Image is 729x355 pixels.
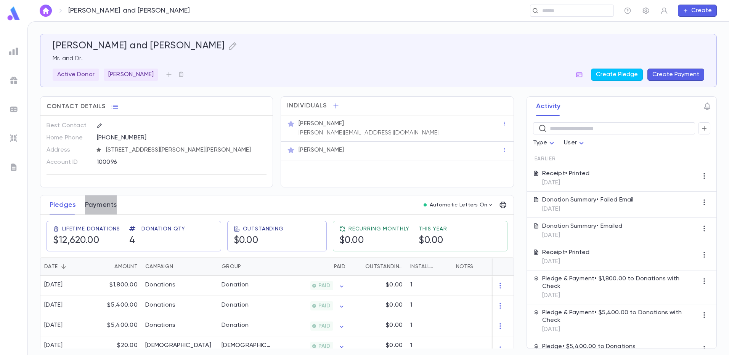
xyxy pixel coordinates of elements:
[419,226,447,232] span: This Year
[44,281,63,289] div: [DATE]
[349,257,406,276] div: Outstanding
[299,146,344,154] p: [PERSON_NAME]
[57,71,95,78] p: Active Donor
[275,257,349,276] div: Paid
[542,179,590,187] p: [DATE]
[315,323,333,329] span: PAID
[542,222,623,230] p: Donation Summary • Emailed
[386,342,403,349] p: $0.00
[47,120,90,132] p: Best Contact
[386,321,403,329] p: $0.00
[222,301,249,309] div: Donation
[339,235,364,246] h5: $0.00
[542,170,590,177] p: Receipt • Printed
[104,69,158,81] div: [PERSON_NAME]
[542,343,636,350] p: Pledge • $5,400.00 to Donations
[564,136,586,150] div: User
[108,71,154,78] p: [PERSON_NAME]
[44,257,58,276] div: Date
[41,8,50,14] img: home_white.a664292cf8c1dea59945f0da9f25487c.svg
[9,163,18,172] img: letters_grey.7941b92b52307dd3b8a917253454ce1c.svg
[542,232,623,239] p: [DATE]
[430,202,488,208] p: Automatic Letters On
[9,134,18,143] img: imports_grey.530a8a0e642e233f2baf0ef88e8c9fcb.svg
[591,69,643,81] button: Create Pledge
[53,235,99,246] h5: $12,620.00
[47,144,90,156] p: Address
[102,261,114,273] button: Sort
[315,303,333,309] span: PAID
[456,257,473,276] div: Notes
[533,136,557,150] div: Type
[299,129,440,137] p: [PERSON_NAME][EMAIL_ADDRESS][DOMAIN_NAME]
[542,326,698,333] p: [DATE]
[678,5,717,17] button: Create
[62,226,120,232] span: Lifetime Donations
[47,103,106,110] span: Contact Details
[406,296,452,316] div: 1
[535,156,556,162] span: Earlier
[406,316,452,336] div: 1
[243,226,284,232] span: Outstanding
[58,261,70,273] button: Sort
[222,281,249,289] div: Donation
[406,276,452,296] div: 1
[44,301,63,309] div: [DATE]
[542,205,634,213] p: [DATE]
[222,321,249,329] div: Donation
[315,283,333,289] span: PAID
[145,301,176,309] div: Donations
[322,261,334,273] button: Sort
[53,40,225,52] h5: [PERSON_NAME] and [PERSON_NAME]
[542,258,590,265] p: [DATE]
[365,257,403,276] div: Outstanding
[542,249,590,256] p: Receipt • Printed
[173,261,185,273] button: Sort
[44,321,63,329] div: [DATE]
[50,195,76,214] button: Pledges
[92,276,141,296] div: $1,800.00
[97,132,267,143] div: [PHONE_NUMBER]
[406,257,452,276] div: Installments
[6,6,21,21] img: logo
[542,309,698,324] p: Pledge & Payment • $5,400.00 to Donations with Check
[145,257,173,276] div: Campaign
[315,343,333,349] span: PAID
[218,257,275,276] div: Group
[419,235,443,246] h5: $0.00
[386,281,403,289] p: $0.00
[299,120,344,128] p: [PERSON_NAME]
[92,296,141,316] div: $5,400.00
[564,140,577,146] span: User
[85,195,117,214] button: Payments
[97,156,229,168] div: 100096
[222,257,241,276] div: Group
[647,69,704,81] button: Create Payment
[40,257,92,276] div: Date
[92,316,141,336] div: $5,400.00
[287,102,327,110] span: Individuals
[348,226,409,232] span: Recurring Monthly
[92,257,141,276] div: Amount
[542,275,698,290] p: Pledge & Payment • $1,800.00 to Donations with Check
[452,257,548,276] div: Notes
[114,257,138,276] div: Amount
[536,97,560,116] button: Activity
[145,281,176,289] div: Donations
[145,321,176,329] div: Donations
[68,6,190,15] p: [PERSON_NAME] and [PERSON_NAME]
[334,257,345,276] div: Paid
[410,257,436,276] div: Installments
[421,200,497,210] button: Automatic Letters On
[386,301,403,309] p: $0.00
[47,156,90,168] p: Account ID
[234,235,259,246] h5: $0.00
[44,342,63,349] div: [DATE]
[542,196,634,204] p: Donation Summary • Failed Email
[241,261,253,273] button: Sort
[129,235,135,246] h5: 4
[9,105,18,114] img: batches_grey.339ca447c9d9533ef1741baa751efc33.svg
[542,292,698,299] p: [DATE]
[9,47,18,56] img: reports_grey.c525e4749d1bce6a11f5fe2a8de1b229.svg
[53,55,704,62] p: Mr. and Dr.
